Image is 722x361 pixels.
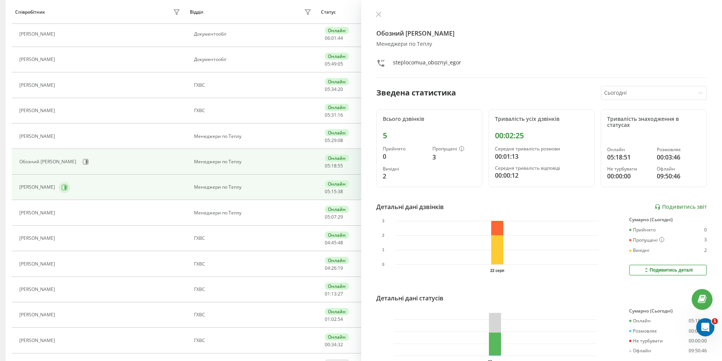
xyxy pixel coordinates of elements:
[629,328,657,334] div: Розмовляє
[629,248,649,253] div: Вихідні
[325,36,343,41] div: : :
[325,35,330,41] span: 06
[376,29,707,38] h4: Обозний [PERSON_NAME]
[712,318,718,324] span: 1
[19,210,57,216] div: [PERSON_NAME]
[338,188,343,195] span: 38
[607,116,700,129] div: Тривалість знаходження в статусах
[495,166,588,171] div: Середня тривалість відповіді
[338,35,343,41] span: 44
[607,147,651,152] div: Онлайн
[19,338,57,343] div: [PERSON_NAME]
[689,348,707,353] div: 09:50:46
[325,308,349,315] div: Онлайн
[331,265,337,271] span: 26
[338,137,343,144] span: 08
[325,342,343,347] div: : :
[325,53,349,60] div: Онлайн
[696,318,714,336] iframe: Intercom live chat
[325,86,330,92] span: 05
[338,291,343,297] span: 27
[194,261,313,267] div: ГХВС
[19,83,57,88] div: [PERSON_NAME]
[331,112,337,118] span: 31
[331,188,337,195] span: 15
[331,291,337,297] span: 13
[325,113,343,118] div: : :
[607,166,651,172] div: Не турбувати
[657,172,700,181] div: 09:50:46
[19,134,57,139] div: [PERSON_NAME]
[393,59,461,70] div: steplocomua_oboznyi_egor
[383,152,426,161] div: 0
[325,266,343,271] div: : :
[331,61,337,67] span: 49
[338,163,343,169] span: 55
[331,35,337,41] span: 01
[325,341,330,348] span: 00
[325,163,343,169] div: : :
[325,27,349,34] div: Онлайн
[331,163,337,169] span: 18
[629,308,707,314] div: Сумарно (Сьогодні)
[325,61,343,67] div: : :
[432,153,476,162] div: 3
[325,104,349,111] div: Онлайн
[704,248,707,253] div: 2
[338,112,343,118] span: 16
[382,233,384,238] text: 2
[325,155,349,162] div: Онлайн
[325,87,343,92] div: : :
[655,204,707,210] a: Подивитись звіт
[495,152,588,161] div: 00:01:13
[331,316,337,322] span: 02
[376,294,443,303] div: Детальні дані статусів
[495,131,588,140] div: 00:02:25
[325,163,330,169] span: 05
[325,189,343,194] div: : :
[338,316,343,322] span: 54
[338,265,343,271] span: 19
[607,172,651,181] div: 00:00:00
[321,9,336,15] div: Статус
[383,131,476,140] div: 5
[325,239,330,246] span: 04
[383,166,426,172] div: Вихідні
[689,328,707,334] div: 00:03:46
[194,57,313,62] div: Документообіг
[325,214,330,220] span: 05
[194,210,313,216] div: Менеджери по Теплу
[325,206,349,213] div: Онлайн
[629,338,663,344] div: Не турбувати
[194,184,313,190] div: Менеджери по Теплу
[629,318,651,323] div: Онлайн
[194,338,313,343] div: ГХВС
[19,159,78,164] div: Обозний [PERSON_NAME]
[325,61,330,67] span: 05
[19,287,57,292] div: [PERSON_NAME]
[382,248,384,252] text: 1
[331,86,337,92] span: 34
[383,172,426,181] div: 2
[689,338,707,344] div: 00:00:00
[376,202,444,211] div: Детальні дані дзвінків
[376,87,456,98] div: Зведена статистика
[325,180,349,188] div: Онлайн
[331,214,337,220] span: 07
[338,86,343,92] span: 20
[490,269,504,273] text: 22 серп
[325,138,343,143] div: : :
[190,9,203,15] div: Відділ
[325,291,343,297] div: : :
[325,188,330,195] span: 05
[383,146,426,152] div: Прийнято
[325,333,349,341] div: Онлайн
[657,147,700,152] div: Розмовляє
[325,112,330,118] span: 05
[704,237,707,243] div: 3
[19,312,57,317] div: [PERSON_NAME]
[19,261,57,267] div: [PERSON_NAME]
[382,263,384,267] text: 0
[325,129,349,136] div: Онлайн
[194,134,313,139] div: Менеджери по Теплу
